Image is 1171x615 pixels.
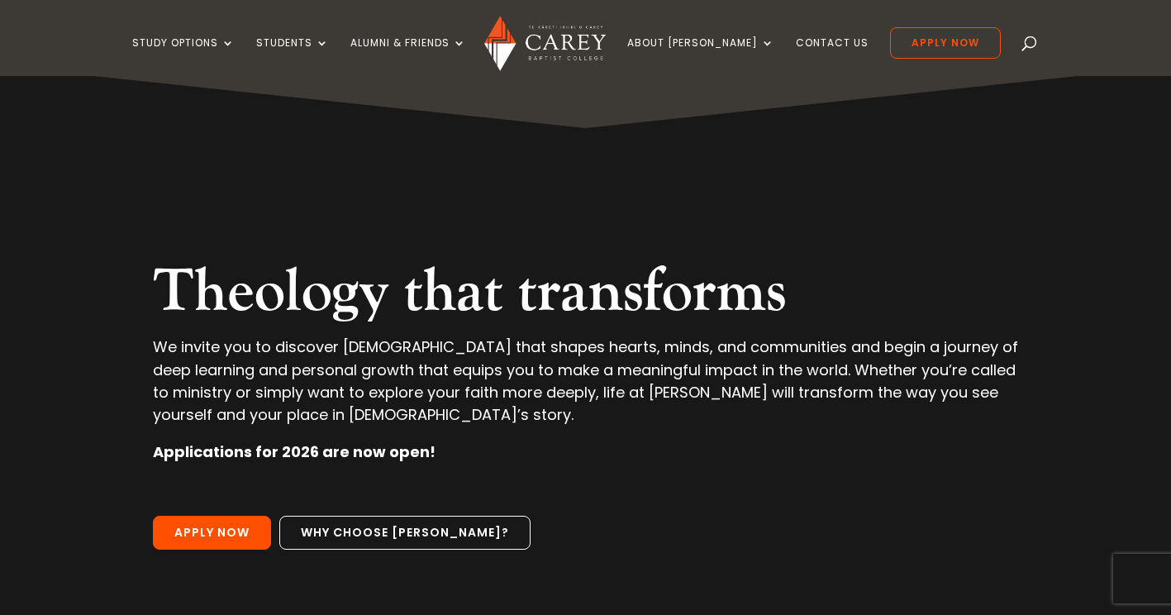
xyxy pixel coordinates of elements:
h2: Theology that transforms [153,256,1018,336]
a: Apply Now [153,516,271,551]
a: About [PERSON_NAME] [627,37,774,76]
a: Contact Us [796,37,869,76]
p: We invite you to discover [DEMOGRAPHIC_DATA] that shapes hearts, minds, and communities and begin... [153,336,1018,441]
strong: Applications for 2026 are now open! [153,441,436,462]
a: Study Options [132,37,235,76]
a: Why choose [PERSON_NAME]? [279,516,531,551]
a: Apply Now [890,27,1001,59]
a: Students [256,37,329,76]
img: Carey Baptist College [484,16,606,71]
a: Alumni & Friends [350,37,466,76]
